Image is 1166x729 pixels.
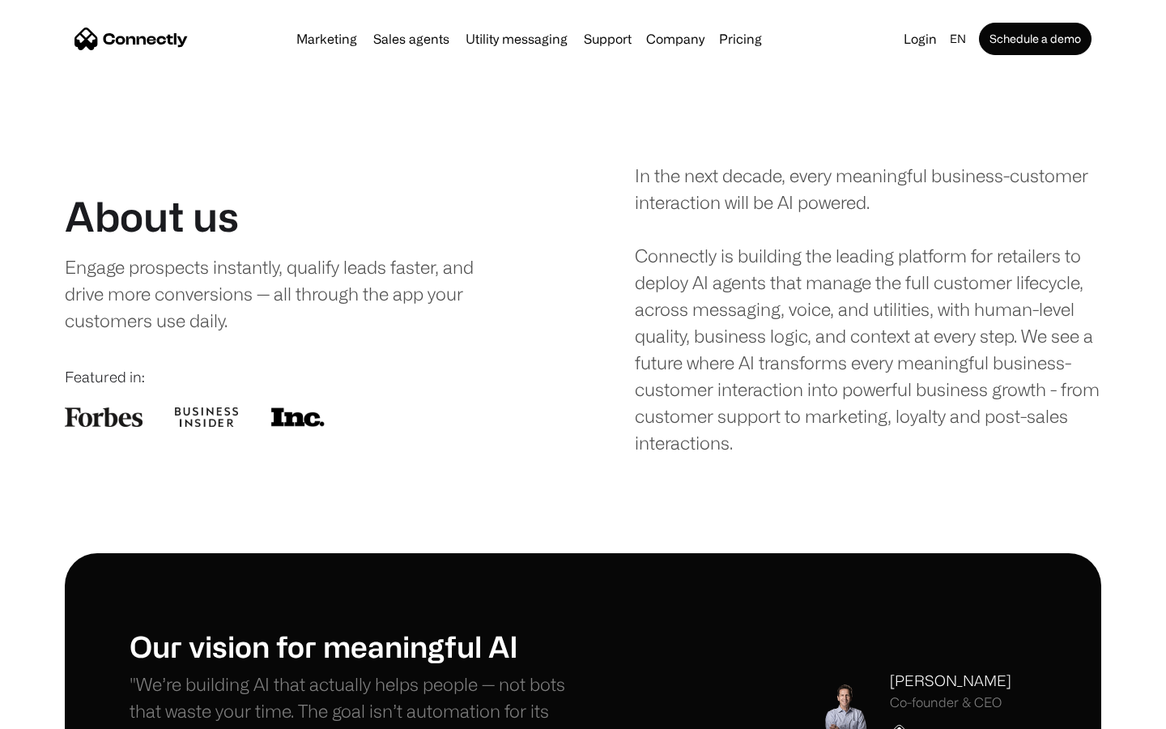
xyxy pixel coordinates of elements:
a: Support [577,32,638,45]
aside: Language selected: English [16,699,97,723]
h1: About us [65,192,239,241]
div: [PERSON_NAME] [890,670,1011,692]
a: Sales agents [367,32,456,45]
div: Featured in: [65,366,531,388]
div: In the next decade, every meaningful business-customer interaction will be AI powered. Connectly ... [635,162,1101,456]
a: home [74,27,188,51]
a: Login [897,28,943,50]
div: Co-founder & CEO [890,695,1011,710]
div: en [950,28,966,50]
a: Schedule a demo [979,23,1092,55]
a: Marketing [290,32,364,45]
a: Utility messaging [459,32,574,45]
div: en [943,28,976,50]
h1: Our vision for meaningful AI [130,629,583,663]
ul: Language list [32,701,97,723]
div: Company [641,28,709,50]
div: Company [646,28,704,50]
div: Engage prospects instantly, qualify leads faster, and drive more conversions — all through the ap... [65,254,508,334]
a: Pricing [713,32,768,45]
